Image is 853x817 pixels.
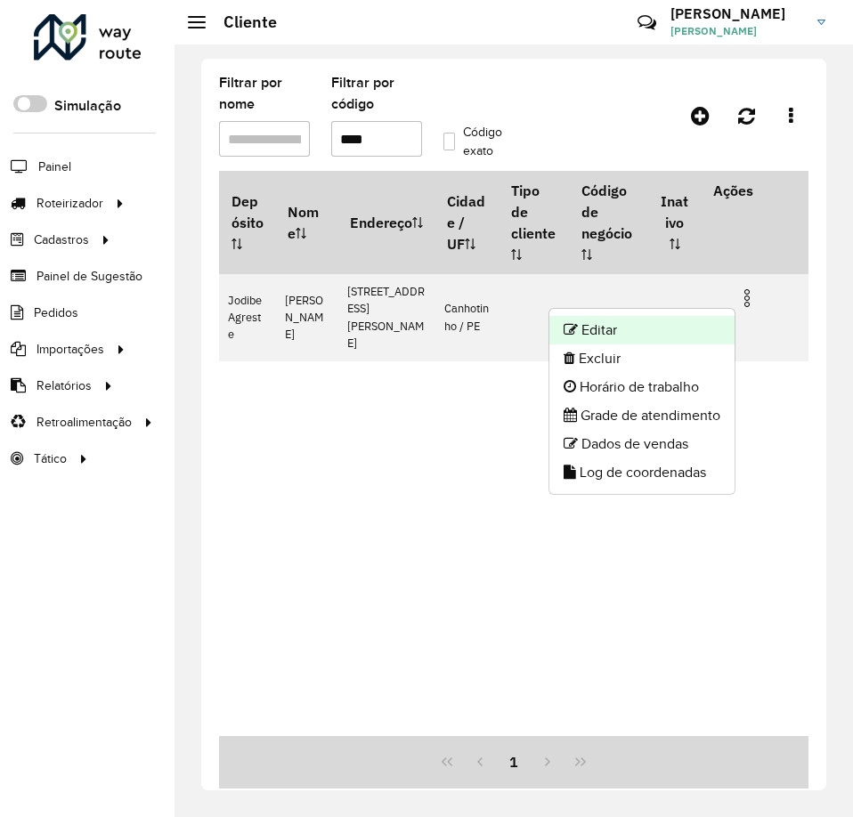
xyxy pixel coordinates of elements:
li: Log de coordenadas [549,458,735,487]
button: 1 [497,745,531,779]
td: [PERSON_NAME] [276,274,338,361]
label: Filtrar por nome [219,72,310,115]
th: Cidade / UF [435,172,499,274]
h3: [PERSON_NAME] [670,5,804,22]
span: [PERSON_NAME] [670,23,804,39]
th: Depósito [219,172,276,274]
span: Retroalimentação [37,413,132,432]
td: [STREET_ADDRESS][PERSON_NAME] [337,274,435,361]
label: Simulação [54,95,121,117]
span: Painel de Sugestão [37,267,142,286]
th: Ações [701,172,808,209]
a: Contato Rápido [628,4,666,42]
td: Canhotinho / PE [435,274,499,361]
th: Código de negócio [569,172,648,274]
label: Código exato [443,123,508,160]
span: Relatórios [37,376,92,395]
th: Nome [276,172,338,274]
li: Grade de atendimento [549,401,735,430]
span: Cadastros [34,231,89,249]
li: Dados de vendas [549,430,735,458]
li: Horário de trabalho [549,373,735,401]
span: Painel [38,158,71,176]
span: Roteirizador [37,194,103,213]
td: 4194 [569,274,648,361]
h2: Cliente [206,12,277,32]
span: Importações [37,340,104,359]
th: Tipo de cliente [499,172,569,274]
li: Editar [549,316,735,344]
label: Filtrar por código [331,72,422,115]
span: Tático [34,449,67,468]
td: Jodibe Agreste [219,274,276,361]
th: Endereço [337,172,435,274]
span: Pedidos [34,303,78,322]
th: Inativo [648,172,701,274]
li: Excluir [549,344,735,373]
